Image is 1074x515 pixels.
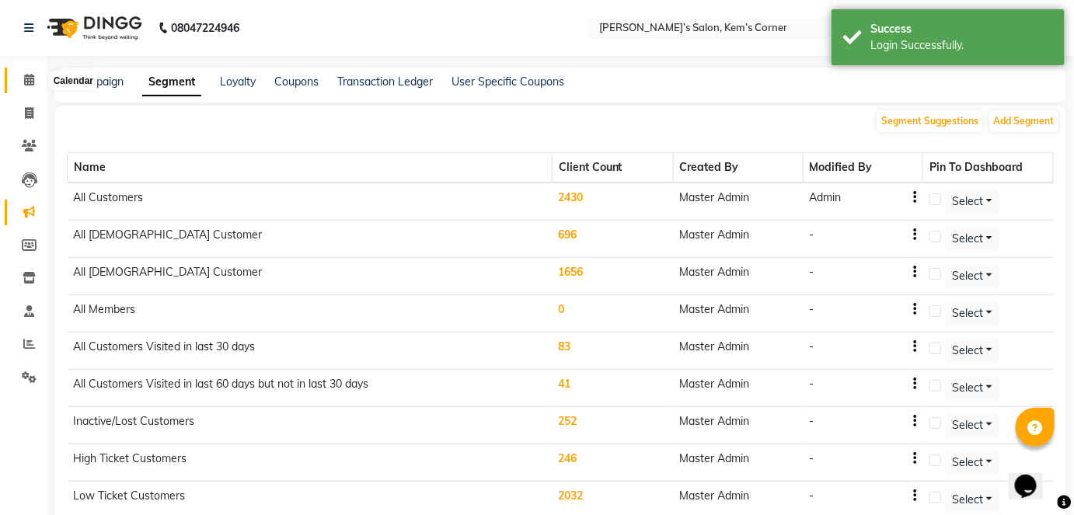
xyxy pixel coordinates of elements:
[220,75,256,89] a: Loyalty
[68,332,553,370] td: All Customers Visited in last 30 days
[953,418,984,432] span: Select
[452,75,564,89] a: User Specific Coupons
[946,301,1000,325] button: Select
[673,153,803,183] th: Created By
[946,190,1000,214] button: Select
[673,295,803,332] td: Master Admin
[809,339,814,355] div: -
[946,451,1000,475] button: Select
[990,110,1058,132] button: Add Segment
[552,332,673,370] td: 83
[552,183,673,221] td: 2430
[953,343,984,357] span: Select
[274,75,319,89] a: Coupons
[953,306,984,320] span: Select
[877,110,982,132] button: Segment Suggestions
[552,258,673,295] td: 1656
[68,258,553,295] td: All [DEMOGRAPHIC_DATA] Customer
[68,295,553,332] td: All Members
[68,370,553,407] td: All Customers Visited in last 60 days but not in last 30 days
[809,227,814,243] div: -
[673,332,803,370] td: Master Admin
[803,153,922,183] th: Modified By
[946,227,1000,251] button: Select
[68,183,553,221] td: All Customers
[552,295,673,332] td: 0
[946,264,1000,288] button: Select
[870,21,1053,37] div: Success
[552,407,673,444] td: 252
[552,370,673,407] td: 41
[673,221,803,258] td: Master Admin
[1009,453,1058,499] iframe: chat widget
[946,413,1000,437] button: Select
[870,37,1053,54] div: Login Successfully.
[809,451,814,467] div: -
[552,153,673,183] th: Client Count
[337,75,433,89] a: Transaction Ledger
[171,6,239,50] b: 08047224946
[953,194,984,208] span: Select
[946,376,1000,400] button: Select
[673,370,803,407] td: Master Admin
[953,269,984,283] span: Select
[946,339,1000,363] button: Select
[923,153,1054,183] th: Pin To Dashboard
[68,221,553,258] td: All [DEMOGRAPHIC_DATA] Customer
[673,258,803,295] td: Master Admin
[142,68,201,96] a: Segment
[953,231,984,245] span: Select
[50,71,97,90] div: Calendar
[953,455,984,469] span: Select
[953,381,984,395] span: Select
[953,492,984,506] span: Select
[673,183,803,221] td: Master Admin
[68,407,553,444] td: Inactive/Lost Customers
[552,444,673,482] td: 246
[809,264,814,280] div: -
[809,376,814,392] div: -
[673,407,803,444] td: Master Admin
[809,413,814,430] div: -
[809,190,841,206] div: Admin
[809,488,814,504] div: -
[68,153,553,183] th: Name
[809,301,814,318] div: -
[552,221,673,258] td: 696
[40,6,146,50] img: logo
[673,444,803,482] td: Master Admin
[68,444,553,482] td: High Ticket Customers
[946,488,1000,512] button: Select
